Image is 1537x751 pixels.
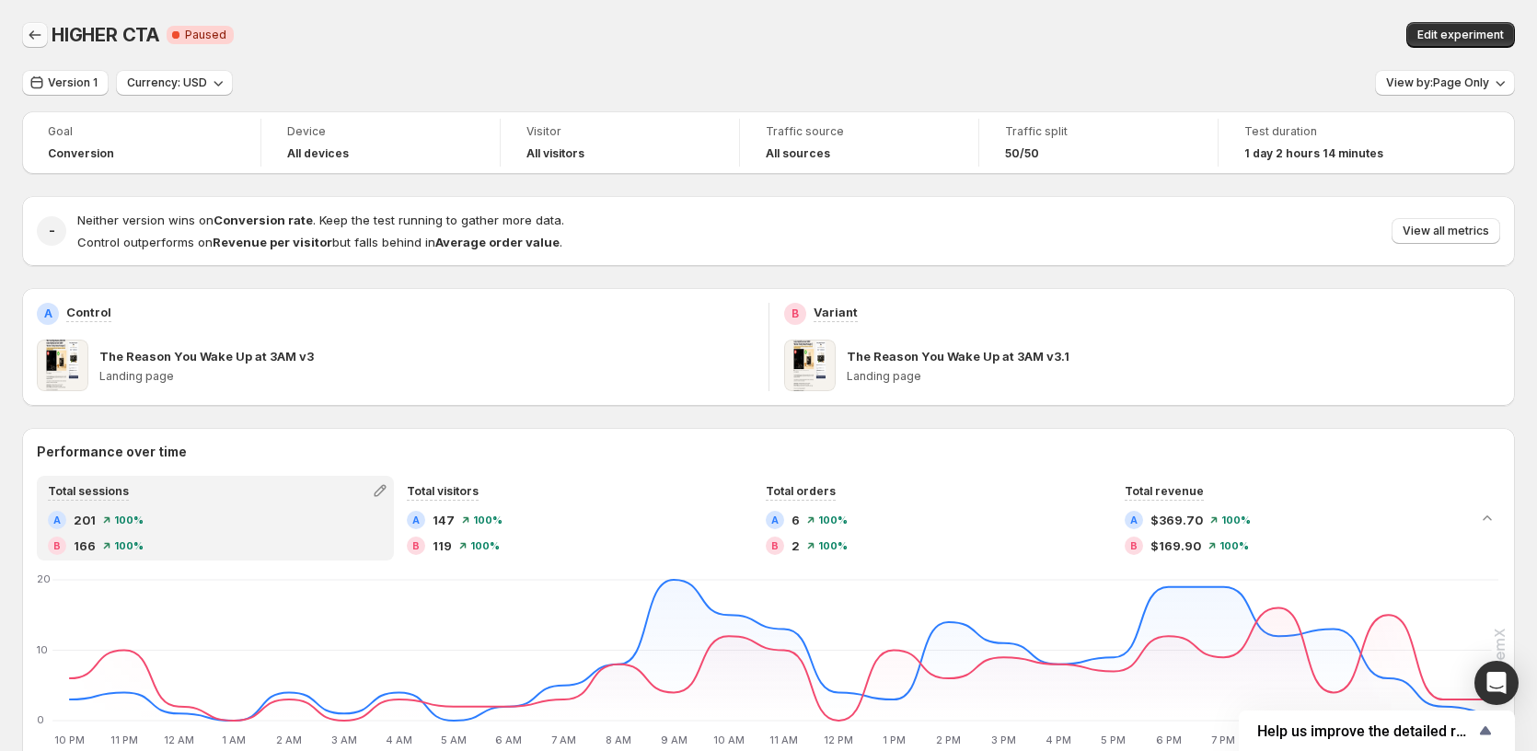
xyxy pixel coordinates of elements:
[818,540,848,551] span: 100 %
[74,511,96,529] span: 201
[53,514,61,526] h2: A
[1386,75,1489,90] span: View by: Page Only
[110,734,138,746] text: 11 PM
[412,540,420,551] h2: B
[766,124,953,139] span: Traffic source
[1211,734,1235,746] text: 7 PM
[54,734,85,746] text: 10 PM
[185,28,226,42] span: Paused
[883,734,906,746] text: 1 PM
[1005,124,1192,139] span: Traffic split
[37,443,1500,461] h2: Performance over time
[847,369,1501,384] p: Landing page
[769,734,798,746] text: 11 AM
[1221,514,1251,526] span: 100 %
[792,306,799,321] h2: B
[37,572,51,585] text: 20
[435,235,560,249] strong: Average order value
[1150,511,1203,529] span: $369.70
[49,222,55,240] h2: -
[164,734,194,746] text: 12 AM
[792,537,800,555] span: 2
[99,369,754,384] p: Landing page
[936,734,961,746] text: 2 PM
[48,124,235,139] span: Goal
[766,146,830,161] h4: All sources
[1125,484,1204,498] span: Total revenue
[1244,122,1432,163] a: Test duration1 day 2 hours 14 minutes
[526,146,584,161] h4: All visitors
[114,540,144,551] span: 100 %
[1257,720,1497,742] button: Show survey - Help us improve the detailed report for A/B campaigns
[1219,540,1249,551] span: 100 %
[22,70,109,96] button: Version 1
[814,303,858,321] p: Variant
[433,537,452,555] span: 119
[1130,540,1138,551] h2: B
[44,306,52,321] h2: A
[818,514,848,526] span: 100 %
[66,303,111,321] p: Control
[407,484,479,498] span: Total visitors
[287,146,349,161] h4: All devices
[1150,537,1201,555] span: $169.90
[1005,146,1039,161] span: 50/50
[214,213,313,227] strong: Conversion rate
[1101,734,1126,746] text: 5 PM
[331,734,357,746] text: 3 AM
[792,511,800,529] span: 6
[222,734,246,746] text: 1 AM
[1375,70,1515,96] button: View by:Page Only
[37,713,44,726] text: 0
[441,734,467,746] text: 5 AM
[771,540,779,551] h2: B
[74,537,96,555] span: 166
[606,734,631,746] text: 8 AM
[386,734,412,746] text: 4 AM
[551,734,576,746] text: 7 AM
[713,734,745,746] text: 10 AM
[1406,22,1515,48] button: Edit experiment
[287,124,474,139] span: Device
[771,514,779,526] h2: A
[526,122,713,163] a: VisitorAll visitors
[1474,661,1519,705] div: Open Intercom Messenger
[526,124,713,139] span: Visitor
[412,514,420,526] h2: A
[1156,734,1182,746] text: 6 PM
[48,75,98,90] span: Version 1
[1005,122,1192,163] a: Traffic split50/50
[766,484,836,498] span: Total orders
[1392,218,1500,244] button: View all metrics
[824,734,853,746] text: 12 PM
[1130,514,1138,526] h2: A
[784,340,836,391] img: The Reason You Wake Up at 3AM v3.1
[1244,124,1432,139] span: Test duration
[127,75,207,90] span: Currency: USD
[116,70,233,96] button: Currency: USD
[48,484,129,498] span: Total sessions
[495,734,522,746] text: 6 AM
[114,514,144,526] span: 100 %
[1474,505,1500,531] button: Collapse chart
[991,734,1016,746] text: 3 PM
[99,347,314,365] p: The Reason You Wake Up at 3AM v3
[52,24,159,46] span: HIGHER CTA
[473,514,503,526] span: 100 %
[37,643,48,656] text: 10
[77,213,564,227] span: Neither version wins on . Keep the test running to gather more data.
[1403,224,1489,238] span: View all metrics
[276,734,302,746] text: 2 AM
[1257,722,1474,740] span: Help us improve the detailed report for A/B campaigns
[77,235,562,249] span: Control outperforms on but falls behind in .
[847,347,1069,365] p: The Reason You Wake Up at 3AM v3.1
[1417,28,1504,42] span: Edit experiment
[661,734,688,746] text: 9 AM
[766,122,953,163] a: Traffic sourceAll sources
[433,511,455,529] span: 147
[48,146,114,161] span: Conversion
[213,235,332,249] strong: Revenue per visitor
[287,122,474,163] a: DeviceAll devices
[1244,146,1383,161] span: 1 day 2 hours 14 minutes
[22,22,48,48] button: Back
